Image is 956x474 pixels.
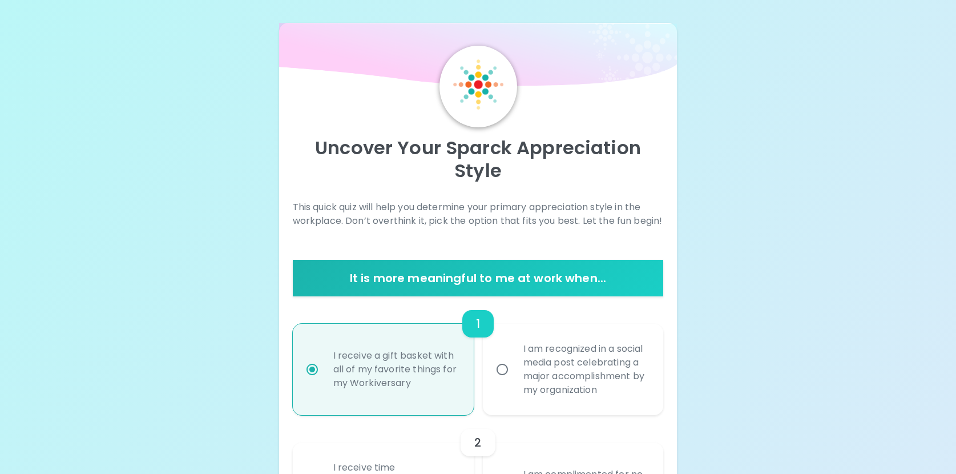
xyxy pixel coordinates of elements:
img: Sparck Logo [453,59,503,110]
h6: 1 [476,315,480,333]
h6: It is more meaningful to me at work when... [297,269,659,287]
div: choice-group-check [293,296,664,415]
div: I am recognized in a social media post celebrating a major accomplishment by my organization [514,328,657,411]
p: Uncover Your Sparck Appreciation Style [293,136,664,182]
p: This quick quiz will help you determine your primary appreciation style in the workplace. Don’t o... [293,200,664,228]
h6: 2 [474,433,481,452]
img: wave [279,23,677,91]
div: I receive a gift basket with all of my favorite things for my Workiversary [324,335,467,404]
